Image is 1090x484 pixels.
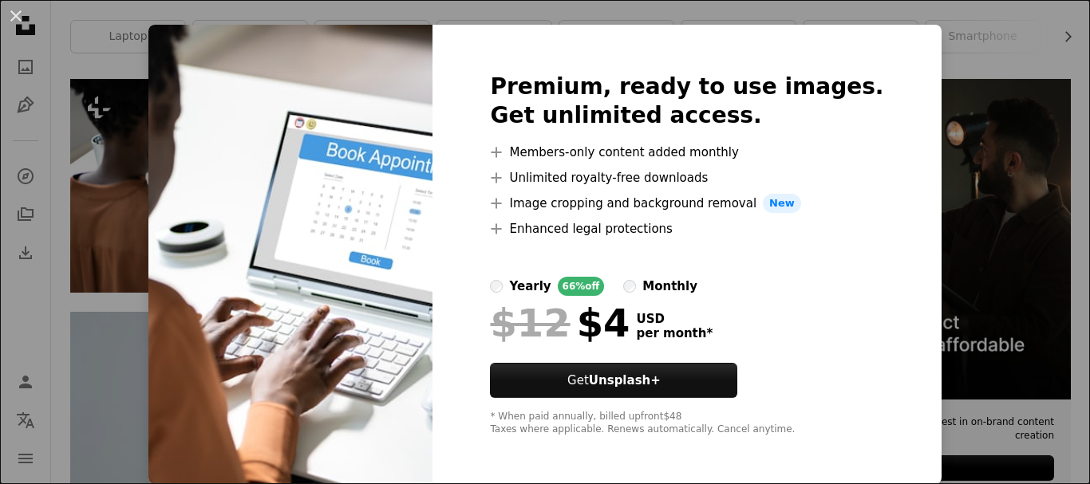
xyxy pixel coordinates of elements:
li: Unlimited royalty-free downloads [490,168,883,187]
span: USD [636,312,713,326]
div: 66% off [558,277,605,296]
div: monthly [642,277,697,296]
img: premium_photo-1682126234524-8d48fd83bab4 [148,25,432,484]
strong: Unsplash+ [589,373,661,388]
span: $12 [490,302,570,344]
h2: Premium, ready to use images. Get unlimited access. [490,73,883,130]
li: Enhanced legal protections [490,219,883,238]
div: $4 [490,302,630,344]
span: per month * [636,326,713,340]
li: Members-only content added monthly [490,143,883,162]
div: yearly [509,277,551,296]
span: New [763,194,801,213]
input: yearly66%off [490,280,503,293]
li: Image cropping and background removal [490,194,883,213]
button: GetUnsplash+ [490,363,737,398]
input: monthly [623,280,636,293]
div: * When paid annually, billed upfront $48 Taxes where applicable. Renews automatically. Cancel any... [490,411,883,436]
